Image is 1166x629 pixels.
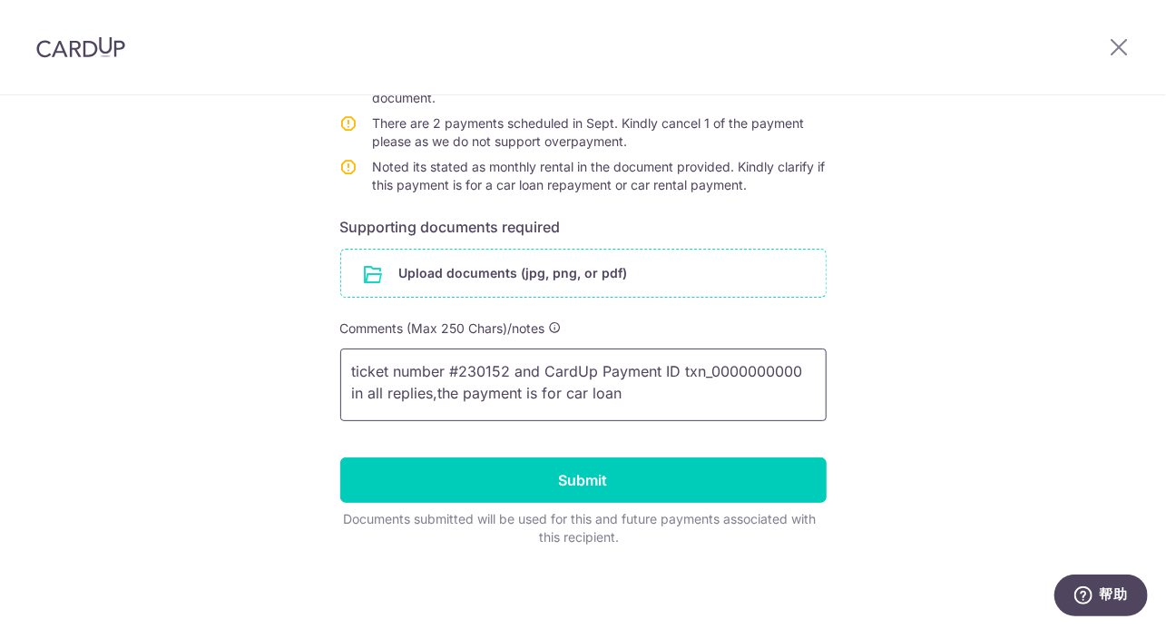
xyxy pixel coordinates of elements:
[340,510,819,546] div: Documents submitted will be used for this and future payments associated with this recipient.
[340,249,827,298] div: Upload documents (jpg, png, or pdf)
[1053,575,1148,620] iframe: 打开一个小组件，您可以在其中找到更多信息
[373,159,826,192] span: Noted its stated as monthly rental in the document provided. Kindly clarify if this payment is fo...
[373,115,805,149] span: There are 2 payments scheduled in Sept. Kindly cancel 1 of the payment please as we do not suppor...
[36,36,125,58] img: CardUp
[340,457,827,503] input: Submit
[340,216,827,238] h6: Supporting documents required
[340,320,545,336] span: Comments (Max 250 Chars)/notes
